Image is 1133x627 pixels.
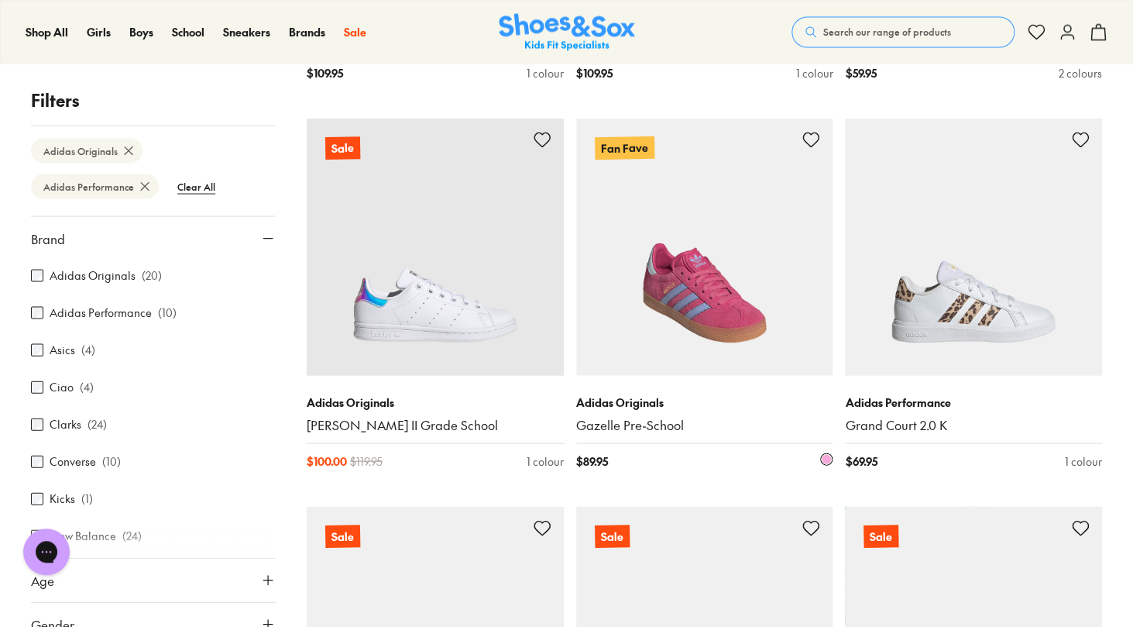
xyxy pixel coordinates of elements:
[15,523,77,580] iframe: Gorgias live chat messenger
[26,24,68,40] a: Shop All
[307,64,343,81] span: $ 109.95
[325,524,360,547] p: Sale
[81,342,95,358] p: ( 4 )
[845,394,1102,410] p: Adidas Performance
[50,491,75,507] label: Kicks
[344,24,366,40] a: Sale
[527,64,564,81] div: 1 colour
[576,64,613,81] span: $ 109.95
[172,24,204,40] a: School
[158,305,177,321] p: ( 10 )
[1065,453,1102,469] div: 1 colour
[80,379,94,395] p: ( 4 )
[31,87,276,112] p: Filters
[845,64,876,81] span: $ 59.95
[593,133,655,162] p: Fan Fave
[31,174,159,198] btn: Adidas Performance
[102,453,121,470] p: ( 10 )
[823,25,951,39] span: Search our range of products
[165,172,228,200] btn: Clear All
[325,136,360,160] p: Sale
[31,558,276,601] button: Age
[172,24,204,40] span: School
[845,416,1102,433] a: Grand Court 2.0 K
[129,24,153,40] a: Boys
[350,453,383,469] span: $ 119.95
[50,379,74,395] label: Ciao
[499,13,635,51] a: Shoes & Sox
[1059,64,1102,81] div: 2 colours
[50,267,136,284] label: Adidas Originals
[594,524,629,547] p: Sale
[81,491,93,507] p: ( 1 )
[845,453,877,469] span: $ 69.95
[791,16,1015,47] button: Search our range of products
[576,394,833,410] p: Adidas Originals
[50,342,75,358] label: Asics
[31,229,65,247] span: Brand
[87,24,111,40] a: Girls
[576,453,608,469] span: $ 89.95
[142,267,162,284] p: ( 20 )
[50,305,152,321] label: Adidas Performance
[31,216,276,260] button: Brand
[307,416,564,433] a: [PERSON_NAME] II Grade School
[129,24,153,40] span: Boys
[499,13,635,51] img: SNS_Logo_Responsive.svg
[307,394,564,410] p: Adidas Originals
[50,453,96,470] label: Converse
[223,24,270,40] a: Sneakers
[307,118,564,375] a: Sale
[223,24,270,40] span: Sneakers
[576,416,833,433] a: Gazelle Pre-School
[88,416,107,432] p: ( 24 )
[26,24,68,40] span: Shop All
[795,64,833,81] div: 1 colour
[344,24,366,40] span: Sale
[50,416,81,432] label: Clarks
[527,453,564,469] div: 1 colour
[307,453,347,469] span: $ 100.00
[31,138,142,163] btn: Adidas Originals
[87,24,111,40] span: Girls
[289,24,325,40] span: Brands
[576,118,833,375] a: Fan Fave
[289,24,325,40] a: Brands
[863,524,898,547] p: Sale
